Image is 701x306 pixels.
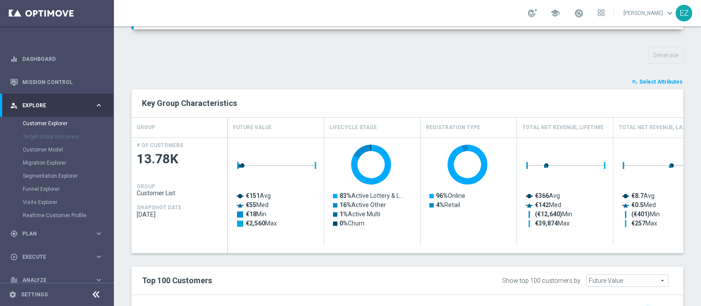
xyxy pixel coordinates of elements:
[95,229,103,238] i: keyboard_arrow_right
[233,120,272,135] h4: Future Value
[246,192,271,199] text: Avg
[23,159,91,166] a: Migration Explorer
[631,201,656,208] text: Med
[22,231,95,236] span: Plan
[648,47,683,64] button: Generate
[436,192,465,199] text: Online
[340,211,348,218] tspan: 1%
[340,192,404,199] text: Active Lottery & L…
[550,8,560,18] span: school
[535,211,572,218] text: Min
[23,186,91,193] a: Funnel Explorer
[329,120,377,135] h4: Lifecycle Stage
[142,98,673,109] h2: Key Group Characteristics
[340,211,380,218] text: Active Multi
[246,201,256,208] tspan: €55
[246,201,269,208] text: Med
[631,201,644,208] tspan: €0.5
[22,70,103,94] a: Mission Control
[246,211,256,218] tspan: €18
[137,183,155,190] h4: GROUP
[631,192,655,199] text: Avg
[10,102,18,109] i: person_search
[23,172,91,179] a: Segmentation Explorer
[22,254,95,260] span: Execute
[10,102,95,109] div: Explore
[631,211,650,218] tspan: (€401)
[10,70,103,94] div: Mission Control
[10,253,18,261] i: play_circle_outline
[137,204,181,211] h4: SNAPSHOT DATE
[10,56,103,63] button: equalizer Dashboard
[95,101,103,109] i: keyboard_arrow_right
[535,201,549,208] tspan: €142
[10,47,103,70] div: Dashboard
[631,192,644,199] tspan: €8.7
[23,196,113,209] div: Visits Explorer
[10,79,103,86] button: Mission Control
[502,277,581,285] div: Show top 100 customers by
[9,291,17,299] i: settings
[10,276,18,284] i: track_changes
[23,169,113,183] div: Segmentation Explorer
[426,120,480,135] h4: Registration Type
[23,183,113,196] div: Funnel Explorer
[137,190,223,197] span: Customer List
[10,230,103,237] button: gps_fixed Plan keyboard_arrow_right
[340,201,351,208] tspan: 16%
[436,201,460,208] text: Retail
[23,117,113,130] div: Customer Explorer
[246,220,277,227] text: Max
[21,292,48,297] a: Settings
[522,120,603,135] h4: Total Net Revenue, Lifetime
[631,77,683,87] button: playlist_add_check Select Attributes
[340,220,348,227] tspan: 0%
[23,209,113,222] div: Realtime Customer Profile
[23,212,91,219] a: Realtime Customer Profile
[631,220,657,227] text: Max
[632,79,638,85] i: playlist_add_check
[137,211,223,218] span: 2025-09-27
[137,120,155,135] h4: GROUP
[10,230,95,238] div: Plan
[23,143,113,156] div: Customer Model
[639,79,683,85] span: Select Attributes
[535,201,561,208] text: Med
[142,275,446,286] h2: Top 100 Customers
[22,278,95,283] span: Analyze
[137,151,223,168] span: 13.78K
[676,5,692,21] div: EZ
[131,137,228,245] div: Press SPACE to select this row.
[10,277,103,284] button: track_changes Analyze keyboard_arrow_right
[340,220,365,227] text: Churn
[23,130,113,143] div: Target Group Discovery
[10,253,103,260] button: play_circle_outline Execute keyboard_arrow_right
[535,220,570,227] text: Max
[137,142,183,148] h4: # OF CUSTOMERS
[246,211,266,218] text: Min
[23,199,91,206] a: Visits Explorer
[10,230,18,238] i: gps_fixed
[535,211,562,218] tspan: (€12,640)
[631,220,645,227] tspan: €257
[10,55,18,63] i: equalizer
[623,7,676,20] a: [PERSON_NAME]keyboard_arrow_down
[95,253,103,261] i: keyboard_arrow_right
[436,192,448,199] tspan: 96%
[436,201,444,208] tspan: 4%
[22,47,103,70] a: Dashboard
[23,120,91,127] a: Customer Explorer
[535,220,558,227] tspan: €39,874
[665,8,675,18] span: keyboard_arrow_down
[10,102,103,109] button: person_search Explore keyboard_arrow_right
[535,192,560,199] text: Avg
[340,192,351,199] tspan: 83%
[10,253,95,261] div: Execute
[340,201,386,208] text: Active Other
